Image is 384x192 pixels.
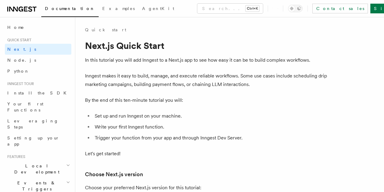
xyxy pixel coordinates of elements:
li: Trigger your function from your app and through Inngest Dev Server. [93,134,328,142]
button: Local Development [5,160,71,177]
kbd: Ctrl+K [246,5,259,12]
span: Features [5,154,25,159]
a: Leveraging Steps [5,115,71,132]
span: Setting up your app [7,135,59,146]
span: Quick start [5,38,31,43]
p: In this tutorial you will add Inngest to a Next.js app to see how easy it can be to build complex... [85,56,328,64]
p: Inngest makes it easy to build, manage, and execute reliable workflows. Some use cases include sc... [85,72,328,89]
span: AgentKit [142,6,174,11]
span: Node.js [7,58,36,63]
p: Let's get started! [85,149,328,158]
p: Choose your preferred Next.js version for this tutorial: [85,183,328,192]
a: Python [5,66,71,77]
a: Contact sales [312,4,368,13]
h1: Next.js Quick Start [85,40,328,51]
span: Examples [102,6,135,11]
span: Events & Triggers [5,180,66,192]
a: Examples [99,2,138,16]
span: Home [7,24,24,30]
a: Quick start [85,27,126,33]
a: Choose Next.js version [85,170,143,179]
a: AgentKit [138,2,178,16]
span: Python [7,69,29,74]
span: Local Development [5,163,66,175]
span: Your first Functions [7,101,43,112]
li: Set up and run Inngest on your machine. [93,112,328,120]
a: Home [5,22,71,33]
a: Documentation [41,2,99,17]
a: Your first Functions [5,98,71,115]
a: Node.js [5,55,71,66]
a: Setting up your app [5,132,71,149]
p: By the end of this ten-minute tutorial you will: [85,96,328,105]
li: Write your first Inngest function. [93,123,328,131]
a: Next.js [5,44,71,55]
span: Leveraging Steps [7,118,59,129]
a: Install the SDK [5,87,71,98]
span: Install the SDK [7,91,70,95]
button: Toggle dark mode [288,5,303,12]
span: Inngest tour [5,81,34,86]
span: Next.js [7,47,36,52]
button: Search...Ctrl+K [197,4,263,13]
span: Documentation [45,6,95,11]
